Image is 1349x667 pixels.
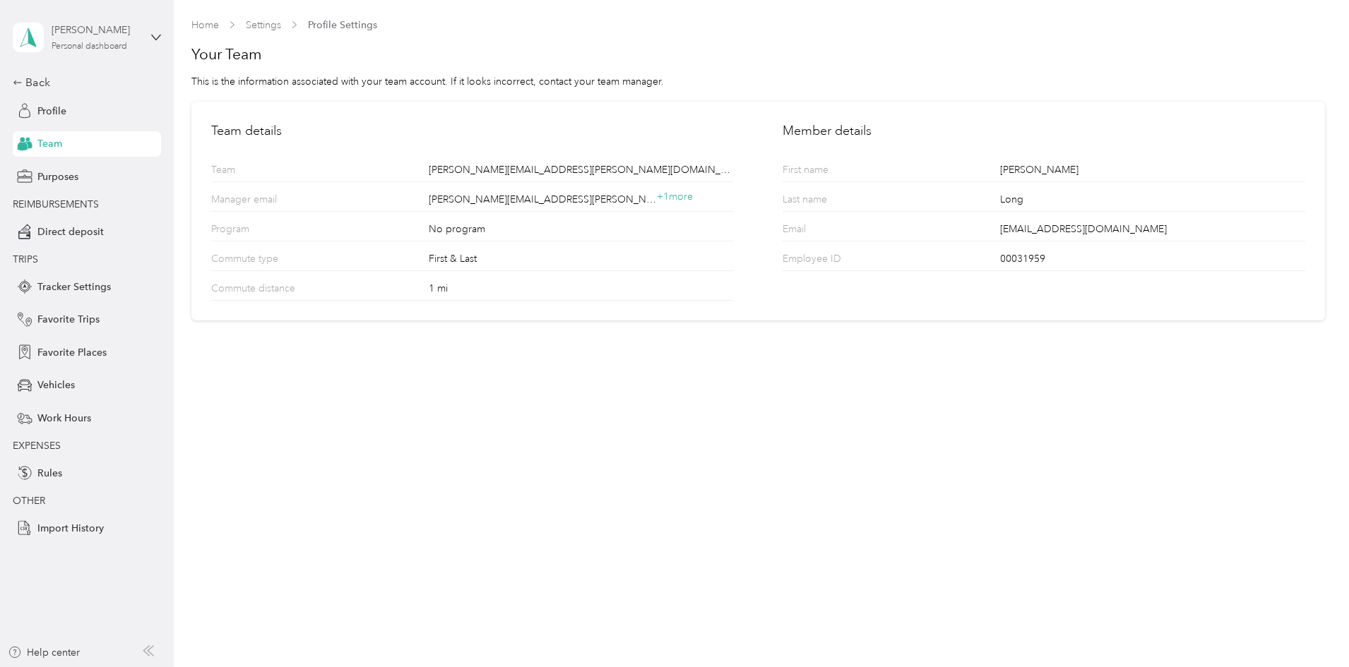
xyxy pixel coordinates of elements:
span: Profile [37,104,66,119]
p: Email [783,222,891,241]
span: Favorite Trips [37,312,100,327]
div: First & Last [429,251,733,270]
span: Profile Settings [308,18,377,32]
span: OTHER [13,495,45,507]
span: REIMBURSEMENTS [13,198,99,210]
h1: Your Team [191,44,1325,64]
p: Manager email [211,192,320,211]
div: [PERSON_NAME][EMAIL_ADDRESS][PERSON_NAME][DOMAIN_NAME] [429,162,733,181]
div: [EMAIL_ADDRESS][DOMAIN_NAME] [1000,222,1305,241]
span: Tracker Settings [37,280,111,294]
button: Help center [8,645,80,660]
span: Direct deposit [37,224,104,239]
span: Purposes [37,169,78,184]
span: EXPENSES [13,440,61,452]
a: Home [191,19,219,31]
span: Import History [37,521,104,536]
div: [PERSON_NAME] [1000,162,1305,181]
a: Settings [246,19,281,31]
span: Favorite Places [37,345,107,360]
div: No program [429,222,733,241]
span: Rules [37,466,62,481]
div: 1 mi [429,281,733,300]
p: Team [211,162,320,181]
h2: Team details [211,121,733,140]
iframe: Everlance-gr Chat Button Frame [1270,588,1349,667]
p: Program [211,222,320,241]
span: + 1 more [657,191,693,203]
div: Long [1000,192,1305,211]
div: Back [13,74,154,91]
span: Vehicles [37,378,75,392]
p: Commute type [211,251,320,270]
p: Commute distance [211,281,320,300]
span: [PERSON_NAME][EMAIL_ADDRESS][PERSON_NAME][DOMAIN_NAME] [429,192,657,207]
p: First name [783,162,891,181]
div: This is the information associated with your team account. If it looks incorrect, contact your te... [191,74,1325,89]
span: Team [37,136,62,151]
p: Last name [783,192,891,211]
div: 00031959 [1000,251,1305,270]
span: TRIPS [13,253,38,265]
span: Work Hours [37,411,91,426]
h2: Member details [783,121,1305,140]
div: [PERSON_NAME] [52,23,140,37]
p: Employee ID [783,251,891,270]
div: Personal dashboard [52,42,127,51]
